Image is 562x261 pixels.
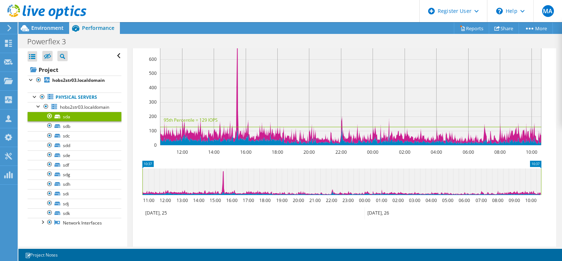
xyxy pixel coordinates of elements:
[164,117,218,123] text: 95th Percentile = 129 IOPS
[159,197,171,203] text: 12:00
[28,150,121,160] a: sde
[276,197,287,203] text: 19:00
[242,197,254,203] text: 17:00
[208,149,219,155] text: 14:00
[496,8,503,14] svg: \n
[430,149,442,155] text: 04:00
[525,197,536,203] text: 10:00
[442,197,453,203] text: 05:00
[326,197,337,203] text: 22:00
[28,199,121,208] a: sdj
[24,38,77,46] h1: Powerflex 3
[342,197,353,203] text: 23:00
[259,197,270,203] text: 18:00
[425,197,437,203] text: 04:00
[28,64,121,76] a: Project
[367,149,378,155] text: 00:00
[149,56,157,62] text: 600
[149,113,157,119] text: 200
[28,180,121,189] a: sdh
[28,208,121,218] a: sdk
[240,149,251,155] text: 16:00
[28,131,121,141] a: sdc
[143,197,154,203] text: 11:00
[31,24,64,31] span: Environment
[28,93,121,102] a: Physical Servers
[392,197,403,203] text: 02:00
[359,197,370,203] text: 00:00
[492,197,503,203] text: 08:00
[52,77,105,83] b: hobs2str03.localdomain
[149,84,157,91] text: 400
[526,149,537,155] text: 10:00
[271,149,283,155] text: 18:00
[335,149,346,155] text: 22:00
[489,22,519,34] a: Share
[462,149,474,155] text: 06:00
[409,197,420,203] text: 03:00
[454,22,489,34] a: Reports
[28,76,121,85] a: hobs2str03.localdomain
[209,197,221,203] text: 15:00
[149,70,157,76] text: 500
[193,197,204,203] text: 14:00
[475,197,487,203] text: 07:00
[28,112,121,121] a: sda
[60,104,109,110] span: hobs2str03.localdomain
[226,197,237,203] text: 16:00
[303,149,314,155] text: 20:00
[82,24,114,31] span: Performance
[519,22,553,34] a: More
[494,149,505,155] text: 08:00
[292,197,304,203] text: 20:00
[28,141,121,150] a: sdd
[28,102,121,112] a: hobs2str03.localdomain
[399,149,410,155] text: 02:00
[176,149,188,155] text: 12:00
[20,250,63,260] a: Project Notes
[508,197,520,203] text: 09:00
[28,218,121,227] a: Network Interfaces
[154,142,157,148] text: 0
[458,197,470,203] text: 06:00
[542,5,554,17] span: MA
[376,197,387,203] text: 01:00
[28,121,121,131] a: sdb
[28,160,121,170] a: sdf
[149,99,157,105] text: 300
[28,189,121,199] a: sdi
[176,197,188,203] text: 13:00
[28,170,121,179] a: sdg
[309,197,320,203] text: 21:00
[149,128,157,134] text: 100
